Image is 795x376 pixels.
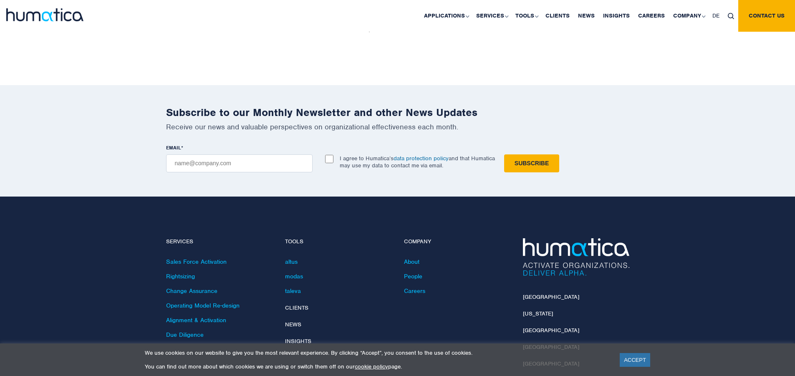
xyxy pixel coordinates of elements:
a: Sales Force Activation [166,258,227,265]
h4: Company [404,238,510,245]
p: Receive our news and valuable perspectives on organizational effectiveness each month. [166,122,629,131]
a: People [404,273,422,280]
a: Due Diligence [166,331,204,338]
a: Alignment & Activation [166,316,226,324]
a: cookie policy [355,363,388,370]
a: News [285,321,301,328]
a: Clients [285,304,308,311]
a: [GEOGRAPHIC_DATA] [523,293,579,300]
a: [US_STATE] [523,310,553,317]
a: Rightsizing [166,273,195,280]
span: EMAIL [166,144,181,151]
img: search_icon [728,13,734,19]
a: Careers [404,287,425,295]
input: I agree to Humatica’sdata protection policyand that Humatica may use my data to contact me via em... [325,155,333,163]
h2: Subscribe to our Monthly Newsletter and other News Updates [166,106,629,119]
a: data protection policy [394,155,449,162]
img: logo [6,8,83,21]
a: ACCEPT [620,353,650,367]
a: Insights [285,338,311,345]
a: [GEOGRAPHIC_DATA] [523,327,579,334]
a: Operating Model Re-design [166,302,240,309]
input: name@company.com [166,154,313,172]
a: taleva [285,287,301,295]
p: We use cookies on our website to give you the most relevant experience. By clicking “Accept”, you... [145,349,609,356]
a: Change Assurance [166,287,217,295]
a: About [404,258,419,265]
input: Subscribe [504,154,559,172]
p: I agree to Humatica’s and that Humatica may use my data to contact me via email. [340,155,495,169]
h4: Services [166,238,273,245]
h4: Tools [285,238,391,245]
p: You can find out more about which cookies we are using or switch them off on our page. [145,363,609,370]
span: DE [712,12,719,19]
img: Humatica [523,238,629,276]
a: altus [285,258,298,265]
a: modas [285,273,303,280]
